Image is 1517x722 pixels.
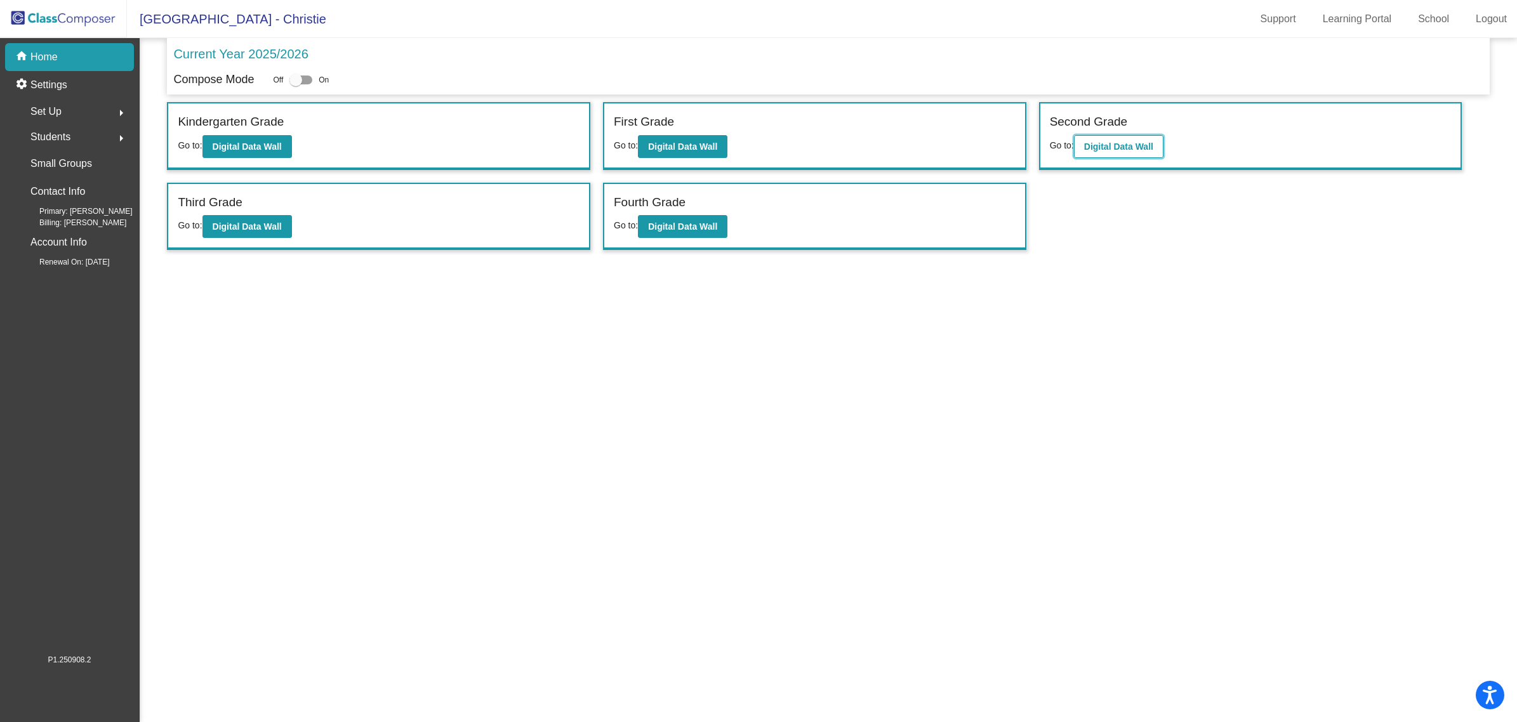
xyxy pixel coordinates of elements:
a: Support [1250,9,1306,29]
label: First Grade [614,113,674,131]
span: Go to: [178,220,202,230]
button: Digital Data Wall [202,135,292,158]
button: Digital Data Wall [202,215,292,238]
a: Logout [1466,9,1517,29]
mat-icon: settings [15,77,30,93]
label: Second Grade [1050,113,1128,131]
span: Billing: [PERSON_NAME] [19,217,126,228]
b: Digital Data Wall [1084,141,1153,152]
span: Renewal On: [DATE] [19,256,109,268]
b: Digital Data Wall [213,221,282,232]
a: Learning Portal [1313,9,1402,29]
p: Current Year 2025/2026 [173,44,308,63]
span: [GEOGRAPHIC_DATA] - Christie [127,9,326,29]
span: Students [30,128,70,146]
mat-icon: home [15,49,30,65]
label: Kindergarten Grade [178,113,284,131]
button: Digital Data Wall [1074,135,1163,158]
button: Digital Data Wall [638,135,727,158]
span: Go to: [178,140,202,150]
span: Go to: [614,220,638,230]
span: Off [273,74,283,86]
span: On [319,74,329,86]
span: Go to: [614,140,638,150]
button: Digital Data Wall [638,215,727,238]
p: Compose Mode [173,71,254,88]
p: Home [30,49,58,65]
p: Contact Info [30,183,85,200]
span: Primary: [PERSON_NAME] [19,206,133,217]
b: Digital Data Wall [213,141,282,152]
b: Digital Data Wall [648,141,717,152]
mat-icon: arrow_right [114,131,129,146]
p: Account Info [30,233,87,251]
a: School [1408,9,1459,29]
span: Set Up [30,103,62,121]
span: Go to: [1050,140,1074,150]
label: Third Grade [178,194,242,212]
label: Fourth Grade [614,194,686,212]
mat-icon: arrow_right [114,105,129,121]
p: Small Groups [30,155,92,173]
b: Digital Data Wall [648,221,717,232]
p: Settings [30,77,67,93]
